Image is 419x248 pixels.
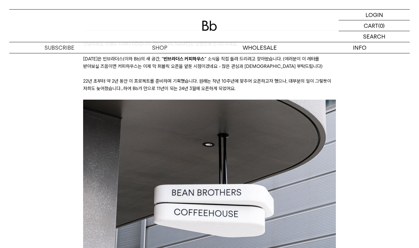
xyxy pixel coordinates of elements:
[366,10,383,20] p: LOGIN
[83,55,336,70] p: [DATE]은 빈브라더스(이하 Bb)의 새 공간, “ ” 소식을 직접 들려 드리려고 찾아왔습니다. (여러분이 이 레터를 받아보실 즈음이면 커피하우스는 이제 막 퍼블릭 오픈을 ...
[83,77,336,92] p: 22년 초부터 약 2년 동안 이 프로젝트를 준비하며 기획했습니다. 원래는 작년 10주년에 맞추어 오픈하고자 했으나, 대부분의 일이 그렇듯이 저희도 늦어졌습니다…하여 Bb가 만...
[339,20,410,31] a: CART (0)
[378,20,385,31] p: (0)
[163,56,205,62] strong: 빈브라더스 커피하우스
[202,21,217,31] img: 로고
[339,10,410,20] a: LOGIN
[209,42,310,53] p: WHOLESALE
[363,31,385,42] p: SEARCH
[364,20,378,31] p: CART
[109,42,209,53] a: SHOP
[9,42,109,53] a: SUBSCRIBE
[310,42,410,53] p: INFO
